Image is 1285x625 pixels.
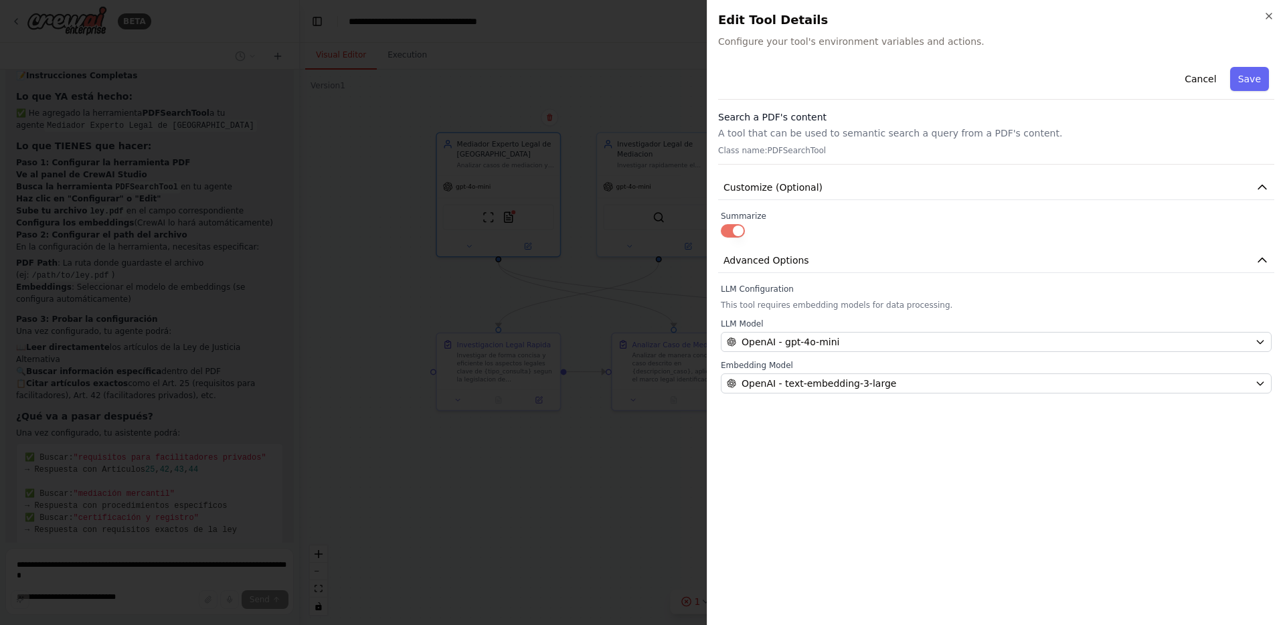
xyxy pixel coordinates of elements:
button: Save [1230,67,1269,91]
span: OpenAI - gpt-4o-mini [742,335,839,349]
button: OpenAI - text-embedding-3-large [721,373,1272,393]
p: Class name: PDFSearchTool [718,145,1274,156]
label: LLM Model [721,319,1272,329]
button: Advanced Options [718,248,1274,273]
button: OpenAI - gpt-4o-mini [721,332,1272,352]
span: OpenAI - text-embedding-3-large [742,377,896,390]
span: Advanced Options [723,254,809,267]
span: Customize (Optional) [723,181,823,194]
p: This tool requires embedding models for data processing. [721,300,1272,310]
label: Embedding Model [721,360,1272,371]
h3: Search a PDF's content [718,110,1274,124]
p: A tool that can be used to semantic search a query from a PDF's content. [718,126,1274,140]
label: LLM Configuration [721,284,1272,294]
button: Cancel [1177,67,1224,91]
h2: Edit Tool Details [718,11,1274,29]
label: Summarize [721,211,1272,221]
span: Configure your tool's environment variables and actions. [718,35,1274,48]
button: Customize (Optional) [718,175,1274,200]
